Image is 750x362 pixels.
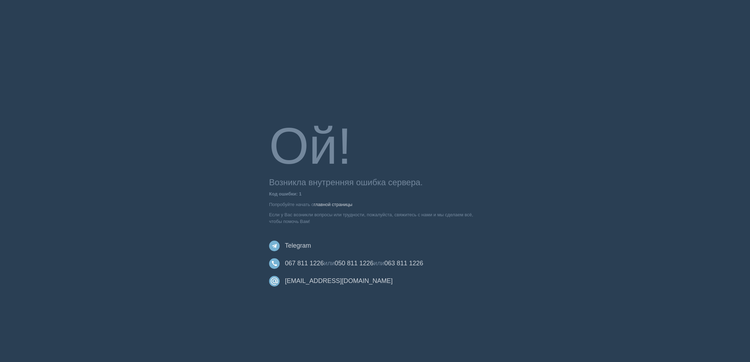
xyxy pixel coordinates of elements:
b: Код ошибки: 1 [269,191,302,197]
img: email.svg [269,276,280,286]
a: [EMAIL_ADDRESS][DOMAIN_NAME] [285,277,393,284]
p: Если у Вас возникли вопросы или трудности, пожалуйста, свяжитесь с нами и мы сделаем всё, чтобы п... [269,211,481,225]
img: phone-1055012.svg [269,258,280,269]
h3: Возникла внутренняя ошибка сервера. [269,178,481,187]
a: 063 811 1226 [384,260,423,267]
p: Попробуйте начать с [269,201,481,208]
h4: или или [269,256,481,270]
a: главной страницы [314,202,352,207]
a: 067 811 1226 [285,260,324,267]
img: telegram.svg [269,241,280,251]
h1: Ой! [269,118,481,175]
a: 050 811 1226 [335,260,374,267]
a: Telegram [285,242,311,249]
